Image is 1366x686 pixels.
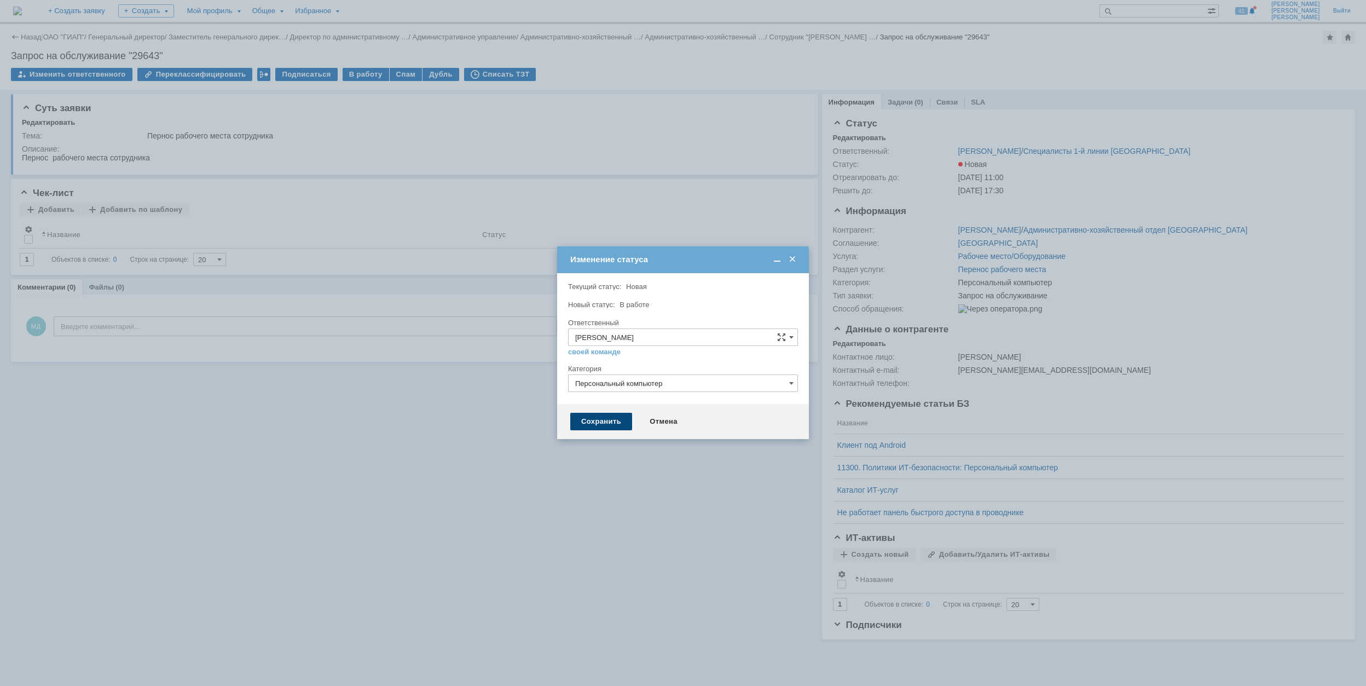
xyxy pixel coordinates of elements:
[568,365,796,372] div: Категория
[787,255,798,264] span: Закрыть
[772,255,783,264] span: Свернуть (Ctrl + M)
[626,283,647,291] span: Новая
[568,348,621,356] a: своей команде
[568,319,796,326] div: Ответственный
[777,333,786,342] span: Сложная форма
[570,255,798,264] div: Изменение статуса
[568,283,621,291] label: Текущий статус:
[568,301,615,309] label: Новый статус:
[620,301,649,309] span: В работе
